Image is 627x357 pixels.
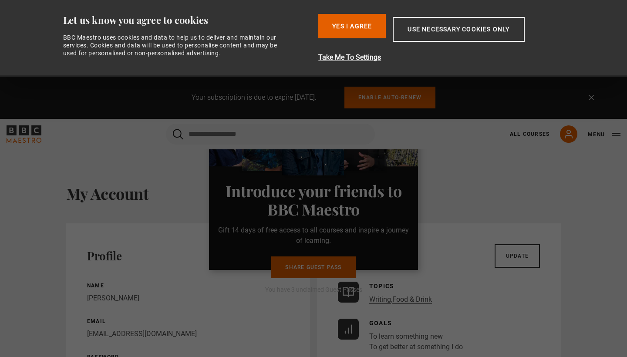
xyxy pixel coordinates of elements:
p: Your subscription is due to expire [DATE]. [192,92,317,103]
a: Share guest pass [271,256,355,278]
h2: Profile [87,249,121,263]
p: Gift 14 days of free access to all courses and inspire a journey of learning. [216,225,411,246]
p: [PERSON_NAME] [87,293,289,303]
button: Yes I Agree [318,14,386,38]
p: Goals [369,319,463,328]
p: You have 3 unclaimed Guest Passes [216,285,411,294]
input: Search [166,124,375,145]
div: BBC Maestro uses cookies and data to help us to deliver and maintain our services. Cookies and da... [63,34,287,57]
a: Update [495,244,540,268]
p: Name [87,282,289,290]
button: Take Me To Settings [318,52,570,63]
li: To get better at something I do [369,342,463,352]
h3: Introduce your friends to BBC Maestro [216,182,411,218]
div: Let us know you agree to cookies [63,14,312,27]
li: To learn something new [369,331,463,342]
svg: BBC Maestro [7,125,41,143]
button: Toggle navigation [588,130,620,139]
button: Submit the search query [173,129,183,140]
p: Email [87,317,289,325]
h1: My Account [66,184,561,202]
a: All Courses [510,130,549,138]
p: [EMAIL_ADDRESS][DOMAIN_NAME] [87,329,289,339]
a: Enable auto-renew [344,87,435,108]
button: Use necessary cookies only [393,17,524,42]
